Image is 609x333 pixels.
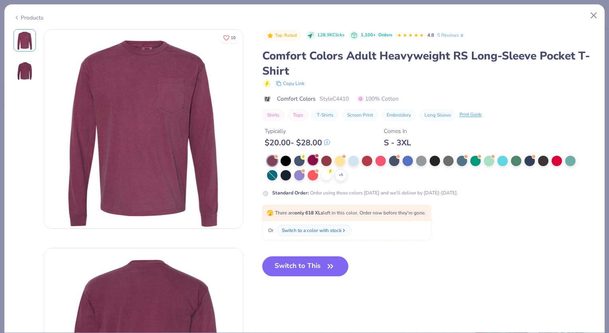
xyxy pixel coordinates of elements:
[427,32,434,38] span: 4.8
[358,95,399,103] span: 100% Cotton
[265,127,330,135] div: Typically
[397,29,424,42] div: 4.8 Stars
[382,109,416,121] button: Embroidery
[277,95,316,103] span: Comfort Colors
[282,227,342,234] div: Switch to a color with stock
[295,210,323,216] strong: only 618 XLs
[277,225,352,236] button: Switch to a color with stock
[231,36,236,40] span: 10
[267,209,273,217] span: 🫣
[275,33,297,38] span: Top Rated
[460,111,482,118] div: Print Guide
[384,127,411,135] div: Comes In
[44,30,243,228] img: Front
[273,79,307,88] button: copy to clipboard
[15,61,34,80] img: Back
[312,109,338,121] button: T-Shirts
[262,256,349,276] button: Switch to This
[267,227,273,234] span: Or
[15,31,34,50] img: Front
[262,109,284,121] button: Shirts
[586,8,601,23] button: Close
[263,30,301,41] button: Badge Button
[288,109,308,121] button: Tops
[220,32,239,44] button: Like
[342,109,378,121] button: Screen Print
[14,14,43,22] div: Products
[265,138,330,148] div: $ 20.00 - $ 28.00
[317,32,344,39] span: 128.9K Clicks
[361,32,392,39] div: 1,100+
[262,96,273,102] img: brand logo
[272,189,458,196] div: Order using these colors [DATE] and we'll deliver by [DATE]-[DATE].
[339,172,343,178] span: + 5
[320,95,349,103] span: Style C4410
[378,32,392,38] span: Orders
[437,32,465,39] a: 5 Reviews
[272,190,309,196] strong: Standard Order :
[267,210,426,216] span: There are left in this color. Order now before they're gone.
[384,138,411,148] div: S - 3XL
[267,32,273,39] img: Top Rated sort
[262,48,596,79] div: Comfort Colors Adult Heavyweight RS Long-Sleeve Pocket T-Shirt
[420,109,456,121] button: Long Sleeve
